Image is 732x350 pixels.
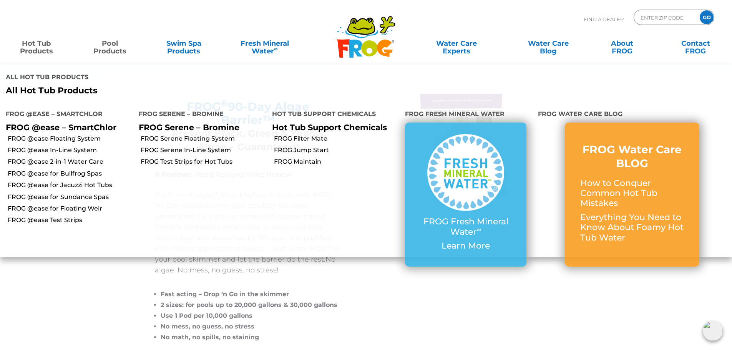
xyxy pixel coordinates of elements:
[139,107,260,123] h4: FROG Serene – Bromine
[229,36,300,51] a: Fresh MineralWater∞
[8,158,133,166] a: FROG @ease 2-in-1 Water Care
[476,226,481,233] sup: ∞
[274,46,278,52] sup: ∞
[8,181,133,189] a: FROG @ease for Jacuzzi Hot Tubs
[141,146,266,154] a: FROG Serene In-Line System
[8,204,133,213] a: FROG @ease for Floating Weir
[584,10,624,29] p: Find A Dealer
[161,310,341,321] li: Use 1 Pod per 10,000 gallons
[8,216,133,224] a: FROG @ease Test Strips
[405,107,526,123] h4: FROG Fresh Mineral Water
[703,321,723,341] img: openIcon
[580,212,684,243] p: Everything You Need to Know About Foamy Hot Tub Water
[81,36,139,51] a: PoolProducts
[580,143,684,171] h3: FROG Water Care BLOG
[6,123,127,132] p: FROG @ease – SmartChlor
[593,36,651,51] a: AboutFROG
[272,123,393,132] p: Hot Tub Support Chemicals
[141,134,266,143] a: FROG Serene Floating System
[410,36,503,51] a: Water CareExperts
[580,178,684,209] p: How to Conquer Common Hot Tub Mistakes
[161,323,254,330] span: No mess, no guess, no stress
[161,333,259,341] span: No math, no spills, no staining
[155,36,212,51] a: Swim SpaProducts
[161,289,341,300] li: Fast acting – Drop ‘n Go in the skimmer
[420,241,511,251] p: Learn More
[580,143,684,247] a: FROG Water Care BLOG How to Conquer Common Hot Tub Mistakes Everything You Need to Know About Foa...
[8,134,133,143] a: FROG @ease Floating System
[700,10,714,24] input: GO
[272,107,393,123] h4: Hot Tub Support Chemicals
[274,134,399,143] a: FROG Filter Mate
[6,86,360,96] a: All Hot Tub Products
[274,146,399,154] a: FROG Jump Start
[667,36,724,51] a: ContactFROG
[6,107,127,123] h4: FROG @ease – SmartChlor
[8,169,133,178] a: FROG @ease for Bullfrog Spas
[8,146,133,154] a: FROG @ease In-Line System
[274,158,399,166] a: FROG Maintain
[420,134,511,255] a: FROG Fresh Mineral Water∞ Learn More
[420,217,511,237] p: FROG Fresh Mineral Water
[6,70,360,86] h4: All Hot Tub Products
[538,107,726,123] h4: FROG Water Care Blog
[8,193,133,201] a: FROG @ease for Sundance Spas
[520,36,577,51] a: Water CareBlog
[161,300,341,310] li: 2 sizes: for pools up to 20,000 gallons & 30,000 gallons
[141,158,266,166] a: FROG Test Strips for Hot Tubs
[139,123,260,132] p: FROG Serene – Bromine
[8,36,65,51] a: Hot TubProducts
[640,12,692,23] input: Zip Code Form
